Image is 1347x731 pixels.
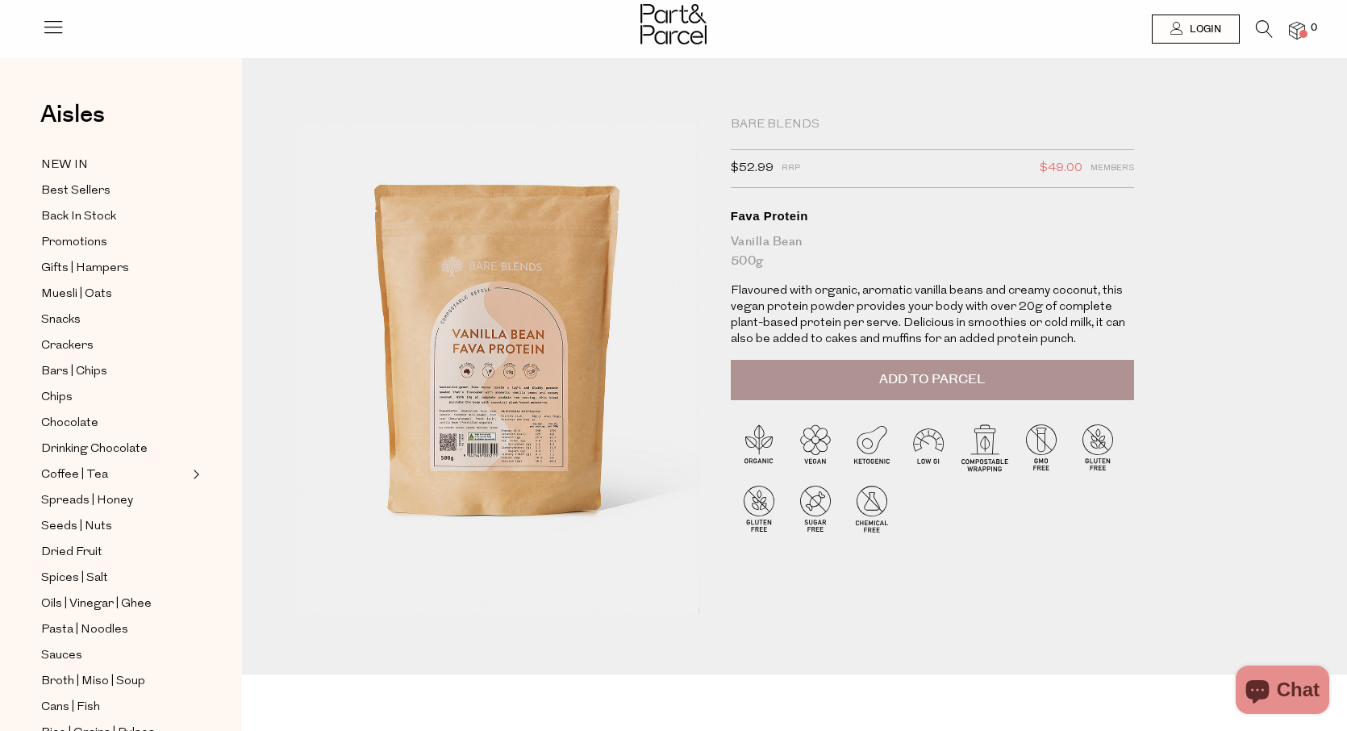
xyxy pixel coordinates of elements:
[731,158,774,179] span: $52.99
[41,646,82,666] span: Sauces
[41,594,188,614] a: Oils | Vinegar | Ghee
[844,480,900,537] img: P_P-ICONS-Live_Bec_V11_Chemical_Free.svg
[41,361,188,382] a: Bars | Chips
[41,414,98,433] span: Chocolate
[1040,158,1082,179] span: $49.00
[41,516,188,537] a: Seeds | Nuts
[640,4,707,44] img: Part&Parcel
[41,284,188,304] a: Muesli | Oats
[41,413,188,433] a: Chocolate
[844,419,900,475] img: P_P-ICONS-Live_Bec_V11_Ketogenic.svg
[41,542,188,562] a: Dried Fruit
[1289,22,1305,39] a: 0
[41,491,188,511] a: Spreads | Honey
[41,285,112,304] span: Muesli | Oats
[1307,21,1321,36] span: 0
[41,620,128,640] span: Pasta | Noodles
[900,419,957,475] img: P_P-ICONS-Live_Bec_V11_Low_Gi.svg
[41,620,188,640] a: Pasta | Noodles
[787,480,844,537] img: P_P-ICONS-Live_Bec_V11_Sugar_Free.svg
[41,207,188,227] a: Back In Stock
[41,311,81,330] span: Snacks
[41,671,188,691] a: Broth | Miso | Soup
[41,336,94,356] span: Crackers
[1013,419,1070,475] img: P_P-ICONS-Live_Bec_V11_GMO_Free.svg
[41,232,188,253] a: Promotions
[41,155,188,175] a: NEW IN
[41,465,188,485] a: Coffee | Tea
[41,698,100,717] span: Cans | Fish
[1231,666,1334,718] inbox-online-store-chat: Shopify online store chat
[41,362,107,382] span: Bars | Chips
[957,419,1013,475] img: P_P-ICONS-Live_Bec_V11_Compostable_Wrapping.svg
[41,672,145,691] span: Broth | Miso | Soup
[41,259,129,278] span: Gifts | Hampers
[41,336,188,356] a: Crackers
[41,568,188,588] a: Spices | Salt
[731,117,1134,133] div: Bare Blends
[41,388,73,407] span: Chips
[41,491,133,511] span: Spreads | Honey
[41,439,188,459] a: Drinking Chocolate
[290,123,707,614] img: Fava Protein
[41,156,88,175] span: NEW IN
[41,233,107,253] span: Promotions
[1152,15,1240,44] a: Login
[41,258,188,278] a: Gifts | Hampers
[41,543,102,562] span: Dried Fruit
[731,480,787,537] img: P_P-ICONS-Live_Bec_V11_Gluten_Free.svg
[1186,23,1221,36] span: Login
[41,645,188,666] a: Sauces
[1070,419,1126,475] img: P_P-ICONS-Live_Bec_V11_Gluten_Free.svg
[41,387,188,407] a: Chips
[41,466,108,485] span: Coffee | Tea
[731,208,1134,224] div: Fava Protein
[787,419,844,475] img: P_P-ICONS-Live_Bec_V11_Vegan.svg
[189,465,200,484] button: Expand/Collapse Coffee | Tea
[41,181,188,201] a: Best Sellers
[41,310,188,330] a: Snacks
[41,595,152,614] span: Oils | Vinegar | Ghee
[731,419,787,475] img: P_P-ICONS-Live_Bec_V11_Organic.svg
[879,370,985,389] span: Add to Parcel
[41,517,112,537] span: Seeds | Nuts
[731,360,1134,400] button: Add to Parcel
[41,440,148,459] span: Drinking Chocolate
[782,158,800,179] span: RRP
[41,569,108,588] span: Spices | Salt
[731,232,1134,271] div: Vanilla Bean 500g
[1091,158,1134,179] span: Members
[41,697,188,717] a: Cans | Fish
[40,102,105,143] a: Aisles
[731,283,1134,348] p: Flavoured with organic, aromatic vanilla beans and creamy coconut, this vegan protein powder prov...
[41,207,116,227] span: Back In Stock
[41,182,111,201] span: Best Sellers
[40,97,105,132] span: Aisles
